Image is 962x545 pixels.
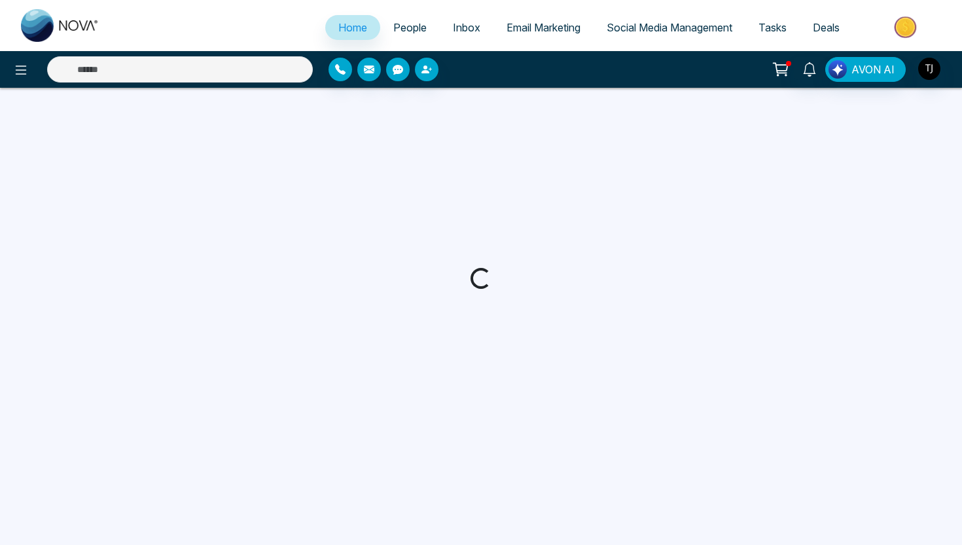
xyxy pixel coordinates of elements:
span: Deals [813,21,840,34]
a: Home [325,15,380,40]
a: Inbox [440,15,493,40]
span: Social Media Management [607,21,732,34]
span: Tasks [758,21,787,34]
span: AVON AI [851,62,895,77]
button: AVON AI [825,57,906,82]
a: Tasks [745,15,800,40]
a: Deals [800,15,853,40]
span: Email Marketing [507,21,580,34]
img: Market-place.gif [859,12,954,42]
span: Home [338,21,367,34]
a: Email Marketing [493,15,594,40]
a: Social Media Management [594,15,745,40]
img: User Avatar [918,58,940,80]
span: People [393,21,427,34]
img: Lead Flow [828,60,847,79]
a: People [380,15,440,40]
img: Nova CRM Logo [21,9,99,42]
span: Inbox [453,21,480,34]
